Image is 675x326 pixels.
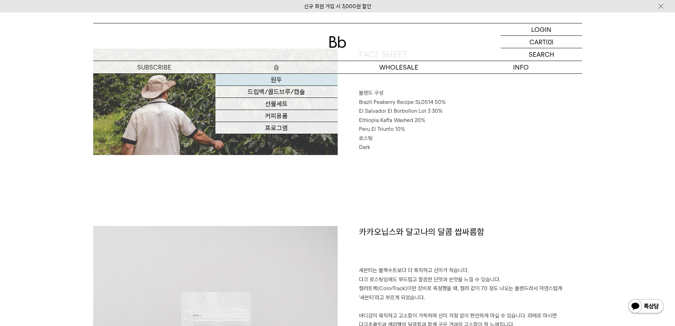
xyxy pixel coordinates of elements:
[529,36,546,48] p: CART
[529,48,554,61] p: SEARCH
[501,23,582,36] a: LOGIN
[93,61,215,73] a: SUBSCRIBE
[359,144,370,150] span: Dark
[304,3,371,10] a: 신규 회원 가입 시 3,000원 할인
[359,108,443,114] span: El Salvador El Borbollon Lot 3 30%
[215,86,338,98] a: 드립백/콜드브루/캡슐
[359,126,405,132] span: Peru El Triunfo 10%
[359,90,383,96] span: 블렌드 구성
[215,74,338,86] a: 원두
[215,61,338,73] a: 숍
[460,61,582,73] p: INFO
[215,98,338,110] a: 선물세트
[329,36,346,48] img: 로고
[501,36,582,48] a: CART (0)
[359,135,373,142] span: 로스팅
[359,99,446,105] span: Brazil Peaberry Recipe SL0514 50%
[338,61,460,73] p: WHOLESALE
[359,117,425,123] span: Ethiopia Kaffa Washed 20%
[628,298,664,315] img: 카카오톡 채널 1:1 채팅 버튼
[215,122,338,134] a: 프로그램
[215,110,338,122] a: 커피용품
[359,226,582,266] h1: 카카오닙스와 달고나의 달콤 쌉싸름함
[531,23,551,35] p: LOGIN
[546,36,553,48] p: (0)
[93,49,338,155] img: 세븐티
